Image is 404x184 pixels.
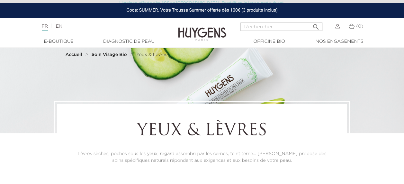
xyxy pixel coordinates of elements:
strong: Accueil [66,52,82,57]
a: Diagnostic de peau [97,38,161,45]
input: Rechercher [240,23,322,31]
a: Nos engagements [307,38,372,45]
img: Huygens [178,17,226,42]
span: (0) [356,24,363,29]
a: Accueil [66,52,84,57]
div: | [39,23,164,30]
button:  [310,21,322,29]
a: E-Boutique [27,38,91,45]
h1: Yeux & Lèvres [75,122,329,141]
a: EN [56,24,62,29]
a: Officine Bio [237,38,301,45]
strong: Soin Visage Bio [92,52,127,57]
p: Lèvres sèches, poches sous les yeux, regard assombri par les cernes, teint terne... [PERSON_NAME]... [75,151,329,164]
i:  [312,21,320,29]
a: FR [42,24,48,31]
a: Soin Visage Bio [92,52,129,57]
a: Yeux & Lèvres [136,52,167,57]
